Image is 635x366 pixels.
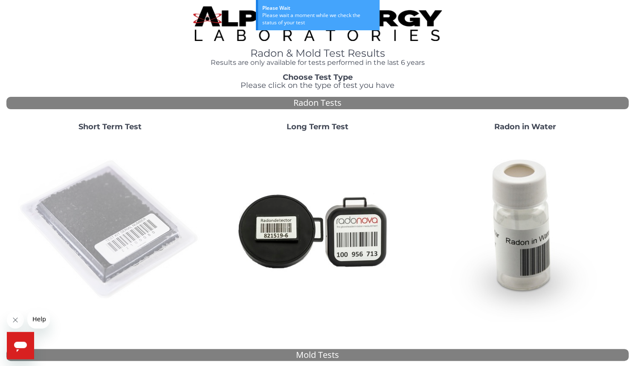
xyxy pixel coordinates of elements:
strong: Long Term Test [287,122,348,131]
strong: Choose Test Type [283,73,353,82]
strong: Radon in Water [494,122,556,131]
div: Mold Tests [6,349,629,361]
img: ShortTerm.jpg [18,138,202,322]
strong: Short Term Test [78,122,142,131]
img: RadoninWater.jpg [433,138,617,322]
div: Please wait a moment while we check the status of your test [262,12,375,26]
span: Please click on the type of test you have [241,81,394,90]
iframe: Message from company [27,310,50,328]
iframe: Close message [7,311,24,328]
h1: Radon & Mold Test Results [193,48,442,59]
img: TightCrop.jpg [193,6,442,41]
h4: Results are only available for tests performed in the last 6 years [193,59,442,67]
iframe: Button to launch messaging window [7,332,34,359]
div: Please Wait [262,4,375,12]
div: Radon Tests [6,97,629,109]
img: Radtrak2vsRadtrak3.jpg [226,138,409,322]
